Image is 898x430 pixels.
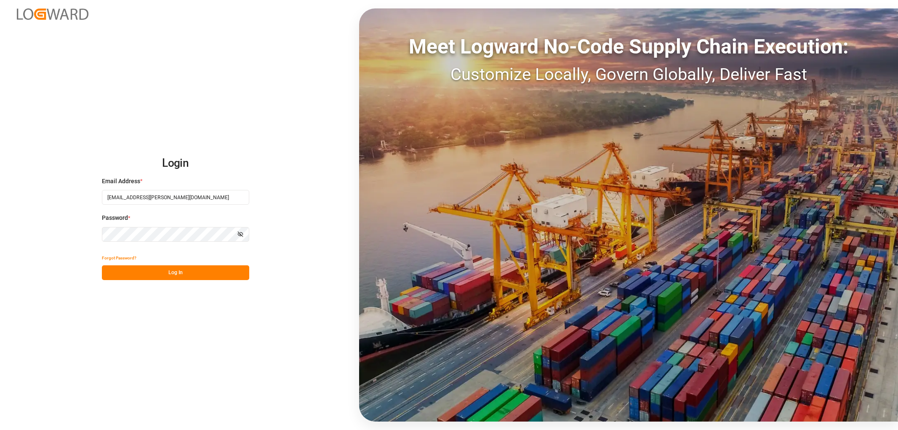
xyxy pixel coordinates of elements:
[359,62,898,87] div: Customize Locally, Govern Globally, Deliver Fast
[102,251,136,265] button: Forgot Password?
[102,177,140,186] span: Email Address
[359,32,898,62] div: Meet Logward No-Code Supply Chain Execution:
[17,8,88,20] img: Logward_new_orange.png
[102,265,249,280] button: Log In
[102,190,249,205] input: Enter your email
[102,214,128,222] span: Password
[102,150,249,177] h2: Login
